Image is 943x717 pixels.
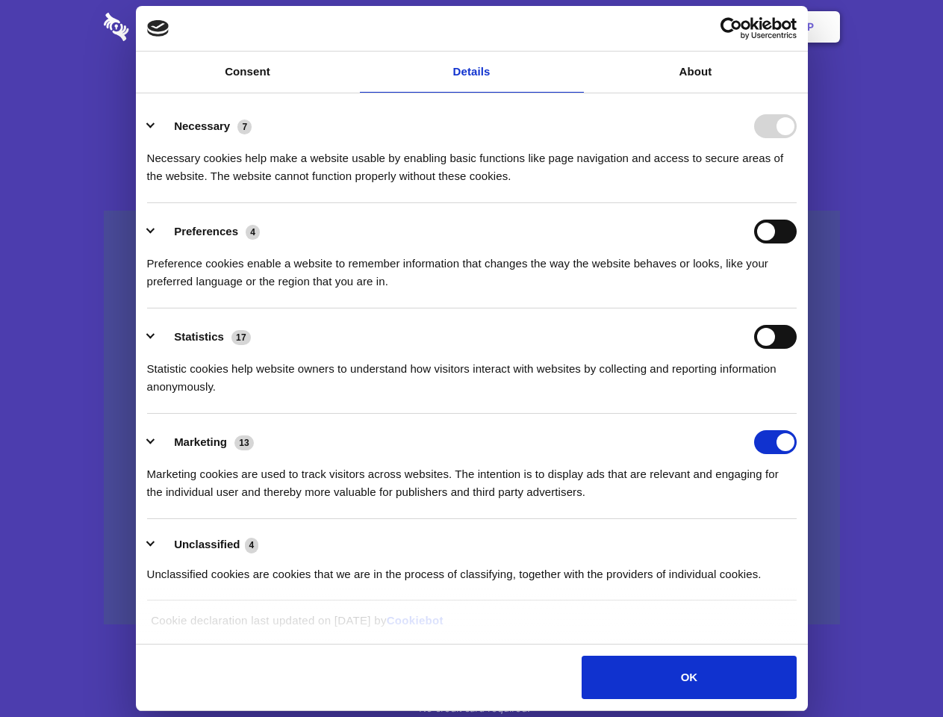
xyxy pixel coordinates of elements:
a: Contact [606,4,674,50]
button: Necessary (7) [147,114,261,138]
button: Unclassified (4) [147,536,268,554]
span: 4 [246,225,260,240]
a: Cookiebot [387,614,444,627]
iframe: Drift Widget Chat Controller [868,642,925,699]
img: logo-wordmark-white-trans-d4663122ce5f474addd5e946df7df03e33cb6a1c49d2221995e7729f52c070b2.svg [104,13,231,41]
h4: Auto-redaction of sensitive data, encrypted data sharing and self-destructing private chats. Shar... [104,136,840,185]
button: Marketing (13) [147,430,264,454]
span: 17 [231,330,251,345]
a: Consent [136,52,360,93]
span: 7 [237,119,252,134]
label: Statistics [174,330,224,343]
div: Necessary cookies help make a website usable by enabling basic functions like page navigation and... [147,138,797,185]
label: Preferences [174,225,238,238]
img: logo [147,20,169,37]
a: Pricing [438,4,503,50]
span: 13 [234,435,254,450]
a: About [584,52,808,93]
a: Details [360,52,584,93]
div: Unclassified cookies are cookies that we are in the process of classifying, together with the pro... [147,554,797,583]
h1: Eliminate Slack Data Loss. [104,67,840,121]
div: Marketing cookies are used to track visitors across websites. The intention is to display ads tha... [147,454,797,501]
a: Usercentrics Cookiebot - opens in a new window [666,17,797,40]
div: Statistic cookies help website owners to understand how visitors interact with websites by collec... [147,349,797,396]
button: Preferences (4) [147,220,270,243]
label: Marketing [174,435,227,448]
span: 4 [245,538,259,553]
div: Preference cookies enable a website to remember information that changes the way the website beha... [147,243,797,291]
label: Necessary [174,119,230,132]
a: Login [677,4,742,50]
button: OK [582,656,796,699]
div: Cookie declaration last updated on [DATE] by [140,612,803,641]
a: Wistia video thumbnail [104,211,840,625]
button: Statistics (17) [147,325,261,349]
